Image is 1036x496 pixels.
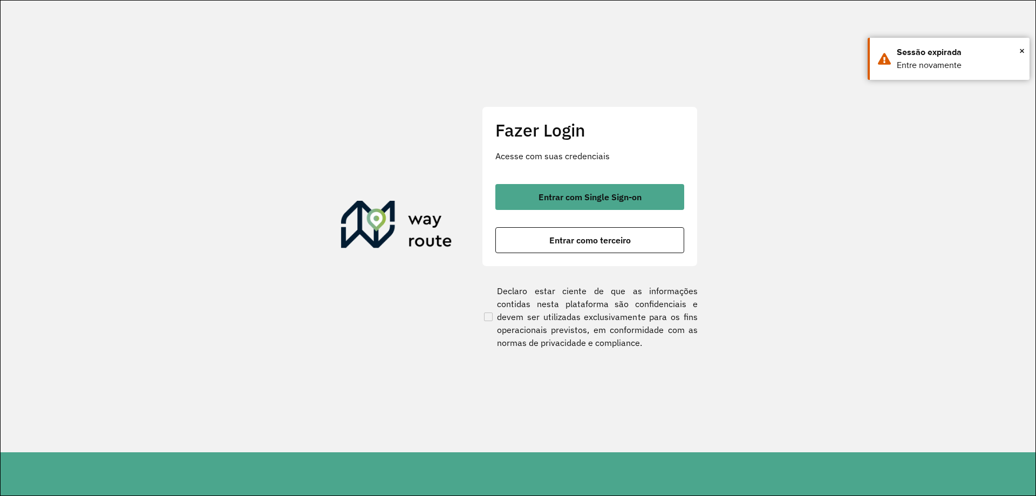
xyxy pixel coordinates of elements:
div: Sessão expirada [897,46,1021,59]
span: × [1019,43,1025,59]
button: Close [1019,43,1025,59]
img: Roteirizador AmbevTech [341,201,452,253]
div: Entre novamente [897,59,1021,72]
h2: Fazer Login [495,120,684,140]
p: Acesse com suas credenciais [495,150,684,162]
button: button [495,184,684,210]
label: Declaro estar ciente de que as informações contidas nesta plataforma são confidenciais e devem se... [482,284,698,349]
span: Entrar como terceiro [549,236,631,244]
button: button [495,227,684,253]
span: Entrar com Single Sign-on [539,193,642,201]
